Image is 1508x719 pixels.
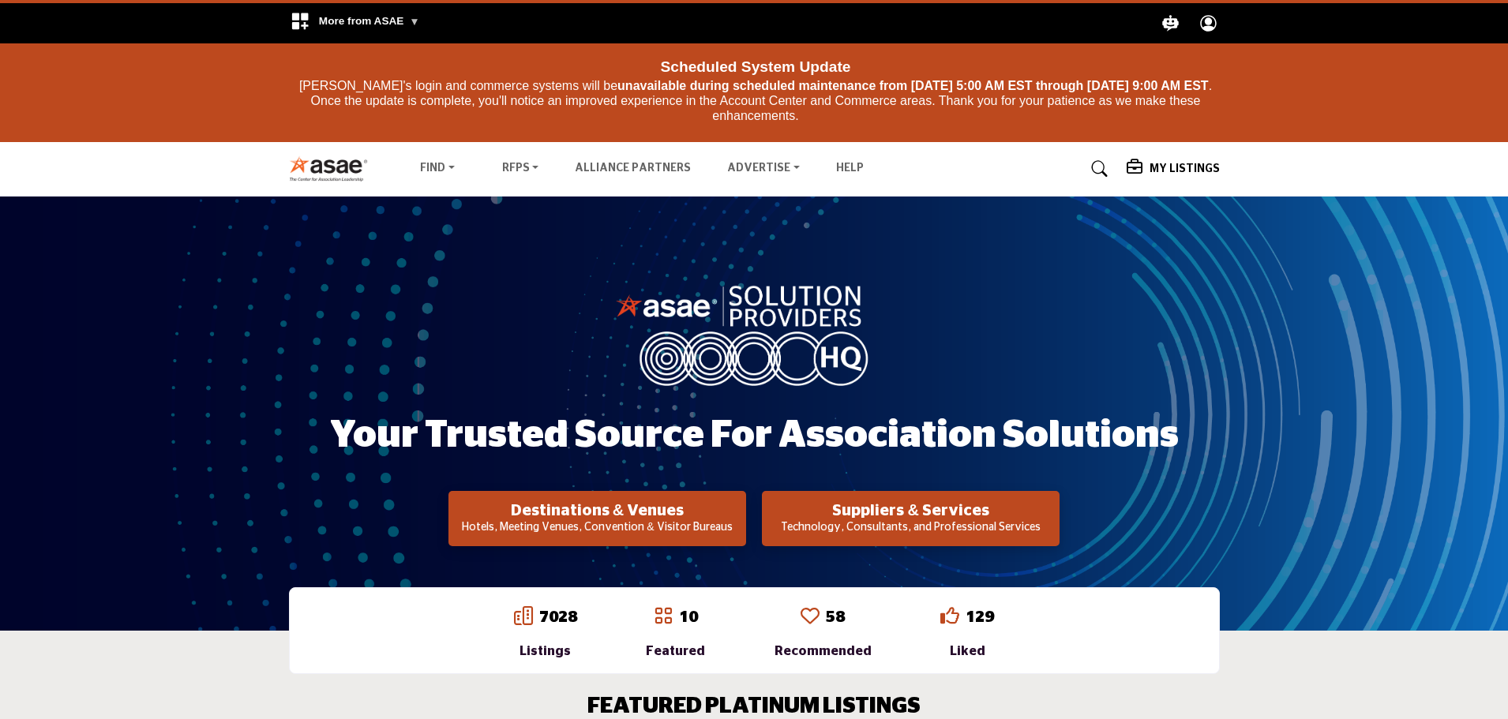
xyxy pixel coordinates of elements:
button: Suppliers & Services Technology, Consultants, and Professional Services [762,491,1060,546]
a: Search [1076,156,1118,182]
h5: My Listings [1150,162,1220,176]
div: Scheduled System Update [293,51,1218,78]
a: 10 [679,609,698,625]
p: Technology, Consultants, and Professional Services [767,520,1055,536]
a: Go to Recommended [801,606,820,628]
div: Recommended [775,642,872,661]
i: Go to Liked [940,606,959,625]
a: Go to Featured [654,606,673,628]
div: Listings [514,642,577,661]
button: Destinations & Venues Hotels, Meeting Venues, Convention & Visitor Bureaus [448,491,746,546]
img: image [616,282,892,386]
div: Featured [646,642,705,661]
span: More from ASAE [319,15,420,27]
img: Site Logo [289,155,377,182]
div: More from ASAE [280,3,430,43]
a: Find [409,158,466,180]
div: Liked [940,642,994,661]
h2: Destinations & Venues [453,501,741,520]
p: [PERSON_NAME]'s login and commerce systems will be . Once the update is complete, you'll notice a... [293,78,1218,124]
a: RFPs [491,158,550,180]
a: 7028 [539,609,577,625]
a: Advertise [716,158,811,180]
a: 129 [966,609,994,625]
h1: Your Trusted Source for Association Solutions [330,411,1179,460]
h2: Suppliers & Services [767,501,1055,520]
p: Hotels, Meeting Venues, Convention & Visitor Bureaus [453,520,741,536]
a: Alliance Partners [575,163,691,174]
strong: unavailable during scheduled maintenance from [DATE] 5:00 AM EST through [DATE] 9:00 AM EST [617,79,1209,92]
div: My Listings [1127,159,1220,178]
a: 58 [826,609,845,625]
a: Help [836,163,864,174]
